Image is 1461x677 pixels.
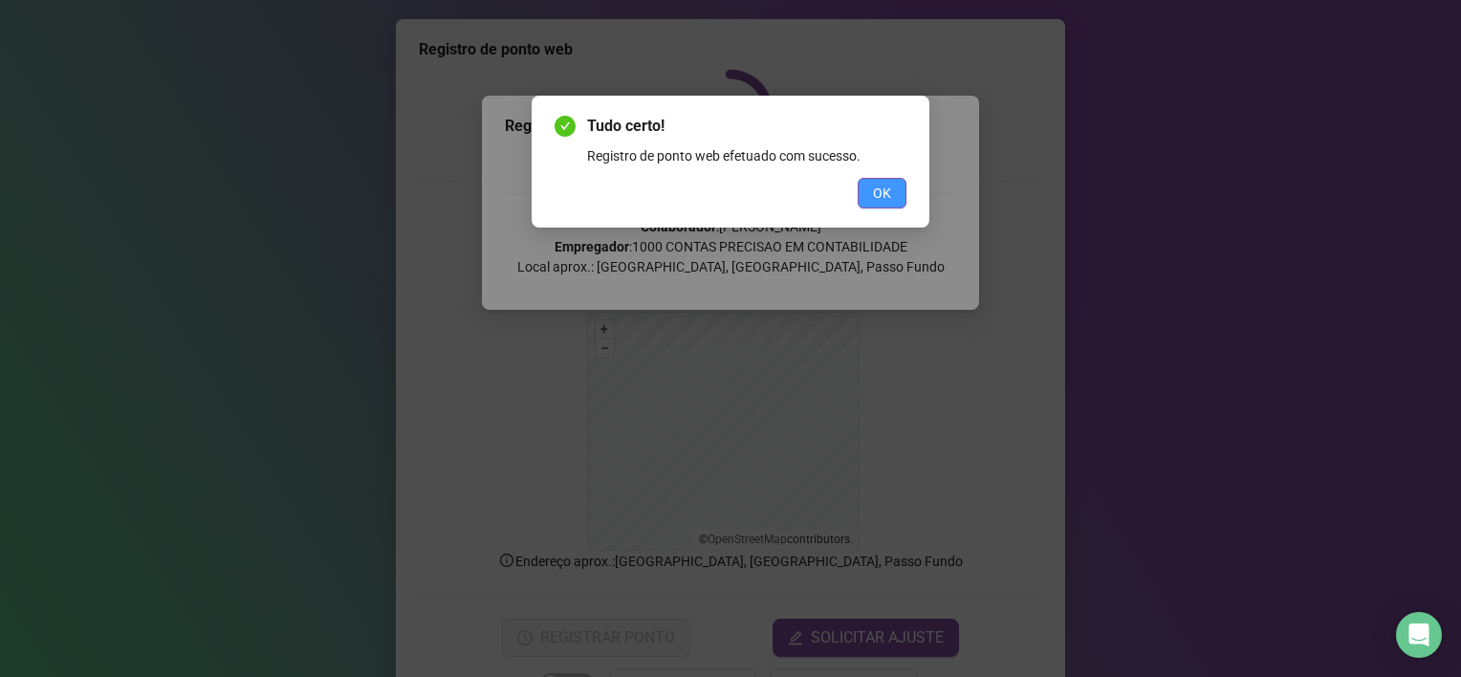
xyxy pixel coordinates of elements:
[555,116,576,137] span: check-circle
[858,178,906,208] button: OK
[873,183,891,204] span: OK
[1396,612,1442,658] div: Open Intercom Messenger
[587,115,906,138] span: Tudo certo!
[587,145,906,166] div: Registro de ponto web efetuado com sucesso.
